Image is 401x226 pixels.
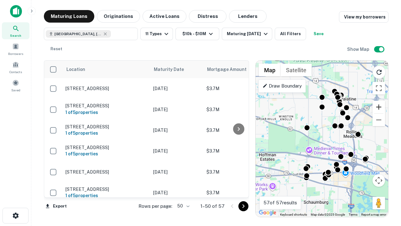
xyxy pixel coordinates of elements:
[153,106,200,113] p: [DATE]
[65,150,147,157] h6: 1 of 5 properties
[263,199,297,207] p: 57 of 57 results
[259,64,281,76] button: Show street map
[309,28,329,40] button: Save your search to get updates of matches that match your search criteria.
[153,127,200,134] p: [DATE]
[2,22,29,39] a: Search
[361,213,386,216] a: Report a map error
[154,66,192,73] span: Maturity Date
[10,5,22,18] img: capitalize-icon.png
[206,148,269,154] p: $3.7M
[206,85,269,92] p: $3.7M
[207,66,255,73] span: Mortgage Amount
[200,202,225,210] p: 1–50 of 57
[150,61,203,78] th: Maturity Date
[370,176,401,206] iframe: Chat Widget
[339,11,388,23] a: View my borrowers
[372,82,385,94] button: Toggle fullscreen view
[65,124,147,130] p: [STREET_ADDRESS]
[65,109,147,116] h6: 1 of 5 properties
[153,85,200,92] p: [DATE]
[372,101,385,113] button: Zoom in
[229,10,267,23] button: Lenders
[138,202,172,210] p: Rows per page:
[203,61,272,78] th: Mortgage Amount
[65,169,147,175] p: [STREET_ADDRESS]
[257,209,278,217] img: Google
[347,46,370,53] h6: Show Map
[55,31,102,37] span: [GEOGRAPHIC_DATA], [GEOGRAPHIC_DATA]
[175,202,190,211] div: 50
[66,66,85,73] span: Location
[65,103,147,109] p: [STREET_ADDRESS]
[206,106,269,113] p: $3.7M
[175,28,219,40] button: $10k - $10M
[11,88,20,93] span: Saved
[9,69,22,74] span: Contacts
[280,213,307,217] button: Keyboard shortcuts
[206,169,269,175] p: $3.7M
[372,66,386,79] button: Reload search area
[8,51,23,56] span: Borrowers
[2,40,29,57] a: Borrowers
[44,10,94,23] button: Maturing Loans
[256,61,388,217] div: 0 0
[349,213,357,216] a: Terms (opens in new tab)
[222,28,272,40] button: Maturing [DATE]
[97,10,140,23] button: Originations
[263,82,302,90] p: Draw Boundary
[206,189,269,196] p: $3.7M
[65,186,147,192] p: [STREET_ADDRESS]
[206,127,269,134] p: $3.7M
[372,114,385,126] button: Zoom out
[281,64,312,76] button: Show satellite imagery
[65,86,147,91] p: [STREET_ADDRESS]
[44,202,68,211] button: Export
[10,33,21,38] span: Search
[46,43,66,55] button: Reset
[153,189,200,196] p: [DATE]
[65,145,147,150] p: [STREET_ADDRESS]
[275,28,306,40] button: All Filters
[311,213,345,216] span: Map data ©2025 Google
[62,61,150,78] th: Location
[143,10,186,23] button: Active Loans
[189,10,227,23] button: Distress
[2,59,29,76] a: Contacts
[140,28,173,40] button: 11 Types
[227,30,269,38] div: Maturing [DATE]
[257,209,278,217] a: Open this area in Google Maps (opens a new window)
[65,192,147,199] h6: 1 of 5 properties
[153,169,200,175] p: [DATE]
[153,148,200,154] p: [DATE]
[372,174,385,187] button: Map camera controls
[65,130,147,137] h6: 1 of 5 properties
[2,77,29,94] a: Saved
[238,201,248,211] button: Go to next page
